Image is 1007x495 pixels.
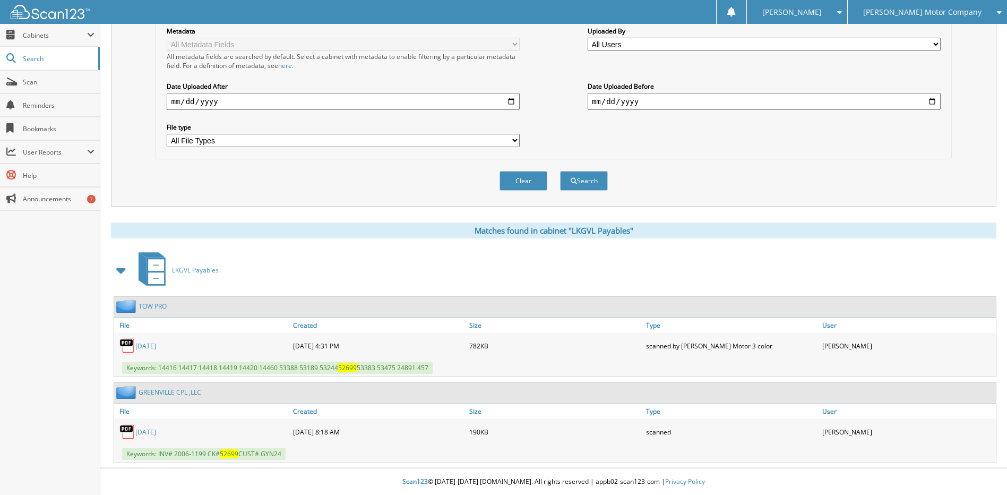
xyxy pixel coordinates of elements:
span: Announcements [23,194,94,203]
button: Clear [500,171,547,191]
a: File [114,318,290,332]
img: scan123-logo-white.svg [11,5,90,19]
input: start [167,93,520,110]
label: Date Uploaded After [167,82,520,91]
a: here [278,61,292,70]
img: folder2.png [116,386,139,399]
label: Date Uploaded Before [588,82,941,91]
span: 52699 [220,449,238,458]
div: © [DATE]-[DATE] [DOMAIN_NAME]. All rights reserved | appb02-scan123-com | [100,469,1007,495]
span: Keywords: 14416 14417 14418 14419 14420 14460 53388 53189 53244 53383 53475 24891 457 [122,362,433,374]
div: [PERSON_NAME] [820,335,996,356]
label: Uploaded By [588,27,941,36]
div: 7 [87,195,96,203]
span: Keywords: INV# 2006-1199 CK# CUST# GYN24 [122,448,286,460]
div: [DATE] 4:31 PM [290,335,467,356]
span: Reminders [23,101,94,110]
span: Search [23,54,93,63]
span: Cabinets [23,31,87,40]
div: scanned [643,421,820,442]
a: Size [467,318,643,332]
img: folder2.png [116,300,139,313]
span: [PERSON_NAME] Motor Company [863,9,982,15]
a: GREENVILLE CPL ,LLC [139,388,201,397]
div: 782KB [467,335,643,356]
a: Type [643,318,820,332]
span: 52699 [338,363,357,372]
img: PDF.png [119,424,135,440]
label: File type [167,123,520,132]
span: Bookmarks [23,124,94,133]
a: Privacy Policy [665,477,705,486]
span: [PERSON_NAME] [762,9,822,15]
input: end [588,93,941,110]
a: TOW PRO [139,302,167,311]
div: 190KB [467,421,643,442]
a: [DATE] [135,428,156,437]
div: [DATE] 8:18 AM [290,421,467,442]
a: Size [467,404,643,419]
img: PDF.png [119,338,135,354]
button: Search [560,171,608,191]
a: LKGVL Payables [132,249,219,291]
span: User Reports [23,148,87,157]
a: [DATE] [135,342,156,351]
span: Scan [23,78,94,87]
a: Type [643,404,820,419]
a: User [820,318,996,332]
a: User [820,404,996,419]
div: [PERSON_NAME] [820,421,996,442]
div: Matches found in cabinet "LKGVL Payables" [111,223,996,238]
span: LKGVL Payables [172,266,219,275]
label: Metadata [167,27,520,36]
a: Created [290,318,467,332]
a: Created [290,404,467,419]
div: All metadata fields are searched by default. Select a cabinet with metadata to enable filtering b... [167,52,520,70]
span: Help [23,171,94,180]
span: Scan123 [402,477,428,486]
div: scanned by [PERSON_NAME] Motor 3 color [643,335,820,356]
a: File [114,404,290,419]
